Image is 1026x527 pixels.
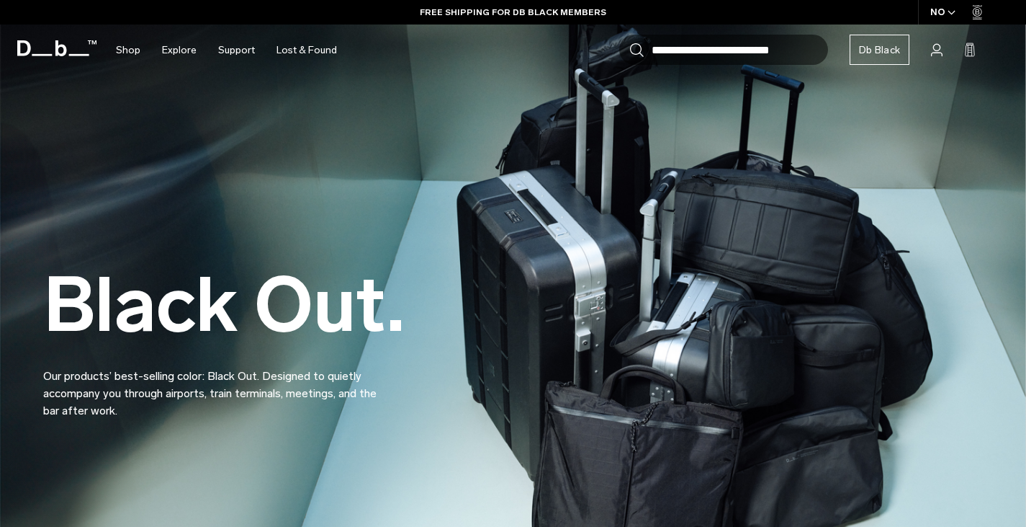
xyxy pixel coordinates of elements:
a: Support [218,25,255,76]
a: FREE SHIPPING FOR DB BLACK MEMBERS [420,6,606,19]
h2: Black Out. [43,267,405,343]
p: Our products’ best-selling color: Black Out. Designed to quietly accompany you through airports, ... [43,350,389,420]
a: Db Black [850,35,909,65]
a: Shop [116,25,140,76]
a: Explore [162,25,197,76]
nav: Main Navigation [105,25,348,76]
a: Lost & Found [276,25,337,76]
